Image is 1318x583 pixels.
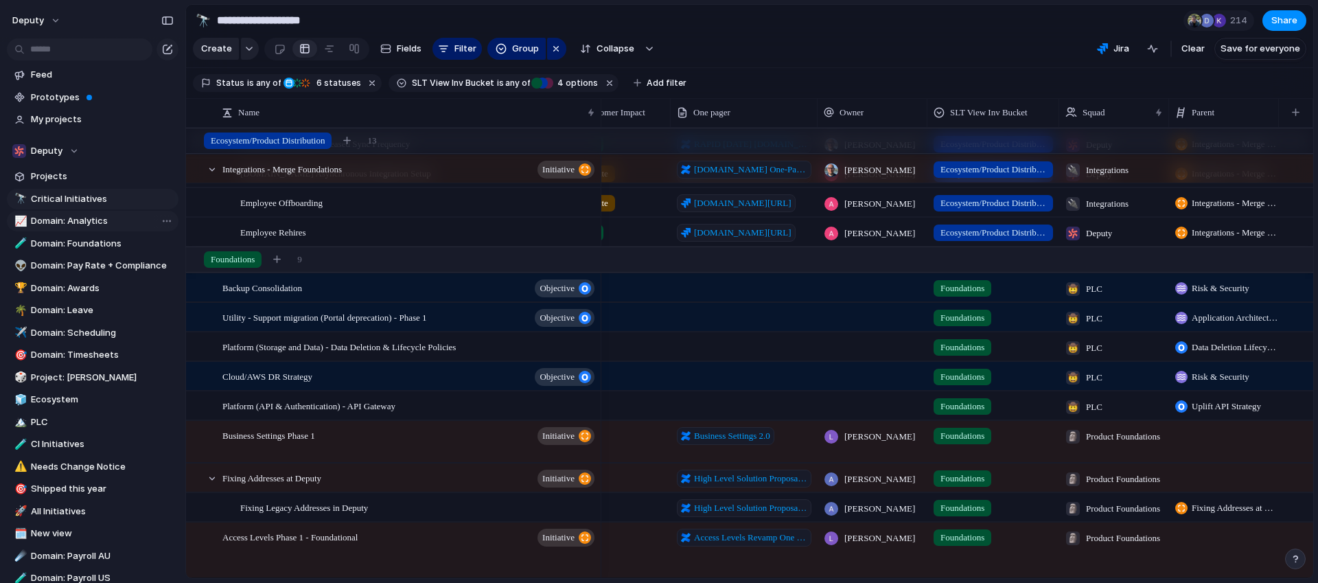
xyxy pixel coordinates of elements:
a: ✈️Domain: Scheduling [7,323,178,343]
span: Foundations [940,472,984,485]
span: [PERSON_NAME] [844,227,915,240]
a: 🎯Domain: Timesheets [7,345,178,365]
span: Foundations [940,341,984,354]
button: Collapse [572,38,641,60]
span: Needs Change Notice [31,460,174,474]
span: PLC [1086,400,1102,414]
span: [DOMAIN_NAME][URL] [694,226,791,240]
div: 👽 [14,258,24,274]
span: Add filter [647,77,686,89]
button: initiative [537,529,594,547]
button: objective [535,368,594,386]
span: Utility - Support migration (Portal deprecation) - Phase 1 [222,309,427,325]
span: Domain: Pay Rate + Compliance [31,259,174,273]
span: Fixing Addresses at Deputy [222,470,321,485]
span: Ecosystem [31,393,174,407]
button: ☄️ [12,549,26,563]
button: 👽 [12,259,26,273]
span: Save for everyone [1221,42,1300,56]
a: Access Levels Revamp One Pager [677,529,811,547]
span: Domain: Analytics [31,214,174,228]
span: Product Foundations [1086,430,1160,444]
span: Uplift API Strategy [1192,400,1261,413]
div: 📈 [14,214,24,229]
button: 🚀 [12,505,26,518]
div: 🗿 [1066,430,1080,444]
span: Employee Rehires [240,224,306,240]
div: 🚀 [14,503,24,519]
button: 📈 [12,214,26,228]
span: Product Foundations [1086,531,1160,545]
span: Foundations [940,311,984,325]
a: 🎯Shipped this year [7,479,178,499]
span: Project: [PERSON_NAME] [31,371,174,385]
span: Domain: Payroll AU [31,549,174,563]
span: My projects [31,113,174,126]
span: Ecosystem/Product Distribution [940,226,1046,240]
button: 🗓️ [12,527,26,540]
div: 🧪 [14,236,24,251]
a: 🧊Ecosystem [7,389,178,410]
div: 🚀All Initiatives [7,501,178,522]
span: Access Levels Phase 1 - Foundational [222,529,358,545]
span: Foundations [940,531,984,545]
span: Domain: Foundations [31,237,174,251]
a: 🗓️New view [7,523,178,544]
div: ☄️ [14,548,24,564]
button: Fields [375,38,427,60]
span: Group [512,42,539,56]
span: initiative [542,426,575,446]
button: 🎲 [12,371,26,385]
span: initiative [542,528,575,547]
span: [PERSON_NAME] [844,502,915,516]
div: 🧊 [14,392,24,408]
span: Domain: Timesheets [31,348,174,362]
div: 🤠 [1066,400,1080,414]
span: 13 [367,134,376,148]
span: Shipped this year [31,482,174,496]
div: 🔌 [1066,163,1080,177]
span: New view [31,527,174,540]
span: Foundations [940,400,984,413]
span: Cloud/AWS DR Strategy [222,368,312,384]
a: Projects [7,166,178,187]
span: Employee Offboarding [240,194,323,210]
a: High Level Solution Proposal - fixing our 1.3M Location and area addresses [677,470,811,488]
button: 🧪 [12,237,26,251]
button: initiative [537,470,594,488]
span: PLC [1086,312,1102,325]
a: Prototypes [7,87,178,108]
span: [PERSON_NAME] [844,531,915,545]
div: 🧪Domain: Foundations [7,233,178,254]
button: 🏆 [12,282,26,295]
button: initiative [537,161,594,179]
span: PLC [1086,341,1102,355]
a: 👽Domain: Pay Rate + Compliance [7,255,178,276]
button: Deputy [7,141,178,161]
a: Business Settings 2.0 [677,427,774,445]
span: Backup Consolidation [222,279,302,295]
button: 🎯 [12,482,26,496]
span: Integrations - Merge Foundations [222,161,342,176]
span: Create [201,42,232,56]
span: Owner [840,106,864,119]
span: Critical Initiatives [31,192,174,206]
div: 🔭 [196,11,211,30]
button: objective [535,309,594,327]
span: Domain: Leave [31,304,174,317]
span: Projects [31,170,174,183]
div: 🧪 [14,437,24,453]
button: 🌴 [12,304,26,317]
span: 214 [1230,14,1251,27]
button: ⚠️ [12,460,26,474]
span: Foundations [940,429,984,443]
div: 🗿 [1066,531,1080,545]
span: Ecosystem/Product Distribution [940,196,1046,210]
span: Foundations [940,370,984,384]
div: 🌴Domain: Leave [7,300,178,321]
span: PLC [1086,371,1102,385]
